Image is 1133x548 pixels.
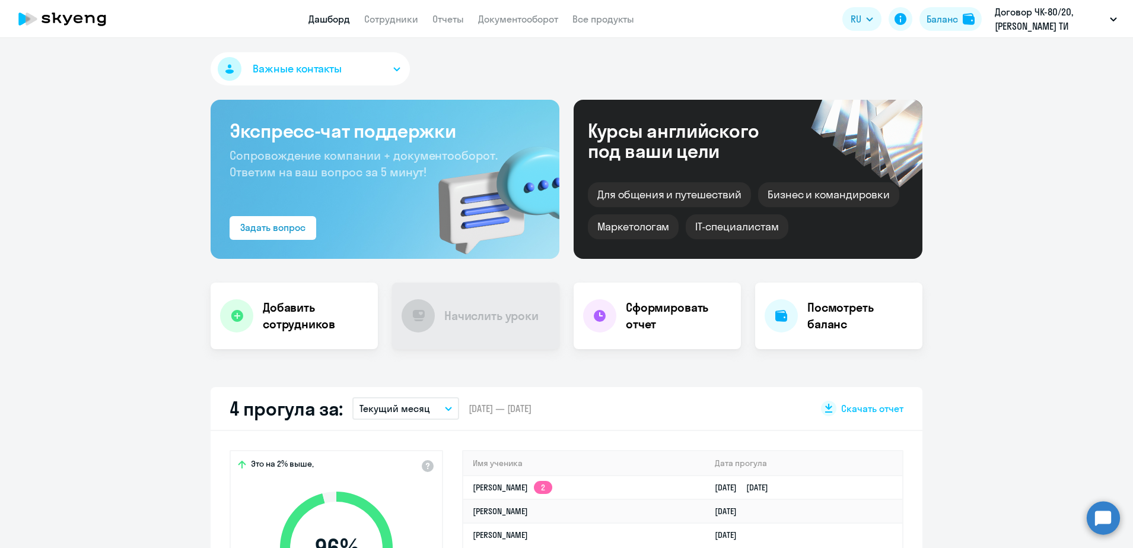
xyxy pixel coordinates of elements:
div: Бизнес и командировки [758,182,899,207]
a: [PERSON_NAME] [473,506,528,517]
app-skyeng-badge: 2 [534,481,552,494]
img: bg-img [421,125,559,259]
th: Дата прогула [705,451,902,476]
a: [DATE] [715,530,746,540]
button: Важные контакты [211,52,410,85]
div: Задать вопрос [240,220,305,235]
div: Для общения и путешествий [588,182,751,207]
a: Дашборд [308,13,350,25]
span: Важные контакты [253,61,342,77]
button: Задать вопрос [230,216,316,240]
button: Текущий месяц [352,397,459,420]
span: [DATE] — [DATE] [469,402,532,415]
a: Все продукты [572,13,634,25]
div: Баланс [927,12,958,26]
a: Документооборот [478,13,558,25]
h4: Начислить уроки [444,308,539,324]
div: Маркетологам [588,214,679,239]
a: [PERSON_NAME] [473,530,528,540]
h4: Посмотреть баланс [807,299,913,332]
div: Курсы английского под ваши цели [588,121,791,161]
a: Сотрудники [364,13,418,25]
h4: Сформировать отчет [626,299,731,332]
p: Договор ЧК-80/20, [PERSON_NAME] ТИ СОЛЮШЕНС, ООО [995,5,1105,33]
a: [PERSON_NAME]2 [473,482,552,493]
a: [DATE][DATE] [715,482,778,493]
button: RU [842,7,881,31]
a: [DATE] [715,506,746,517]
h2: 4 прогула за: [230,397,343,420]
th: Имя ученика [463,451,705,476]
span: Скачать отчет [841,402,903,415]
span: RU [851,12,861,26]
h3: Экспресс-чат поддержки [230,119,540,142]
span: Это на 2% выше, [251,458,314,473]
button: Договор ЧК-80/20, [PERSON_NAME] ТИ СОЛЮШЕНС, ООО [989,5,1123,33]
div: IT-специалистам [686,214,788,239]
span: Сопровождение компании + документооборот. Ответим на ваш вопрос за 5 минут! [230,148,498,179]
img: balance [963,13,975,25]
p: Текущий месяц [359,401,430,416]
button: Балансbalance [919,7,982,31]
h4: Добавить сотрудников [263,299,368,332]
a: Отчеты [432,13,464,25]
